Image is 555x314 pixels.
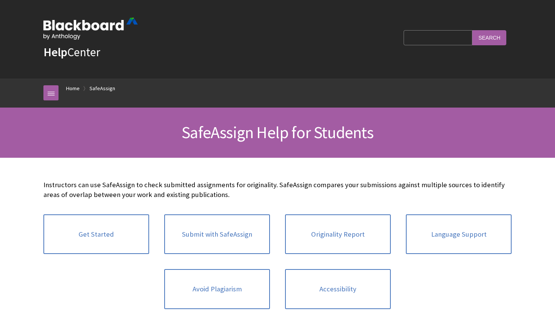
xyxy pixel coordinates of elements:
a: Accessibility [285,269,391,309]
a: Submit with SafeAssign [164,214,270,254]
input: Search [472,30,506,45]
a: SafeAssign [89,84,115,93]
a: Originality Report [285,214,391,254]
a: Home [66,84,80,93]
img: Blackboard by Anthology [43,18,138,40]
p: Instructors can use SafeAssign to check submitted assignments for originality. SafeAssign compare... [43,180,512,200]
span: SafeAssign Help for Students [182,122,373,143]
a: Avoid Plagiarism [164,269,270,309]
a: HelpCenter [43,45,100,60]
a: Language Support [406,214,512,254]
strong: Help [43,45,67,60]
a: Get Started [43,214,149,254]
